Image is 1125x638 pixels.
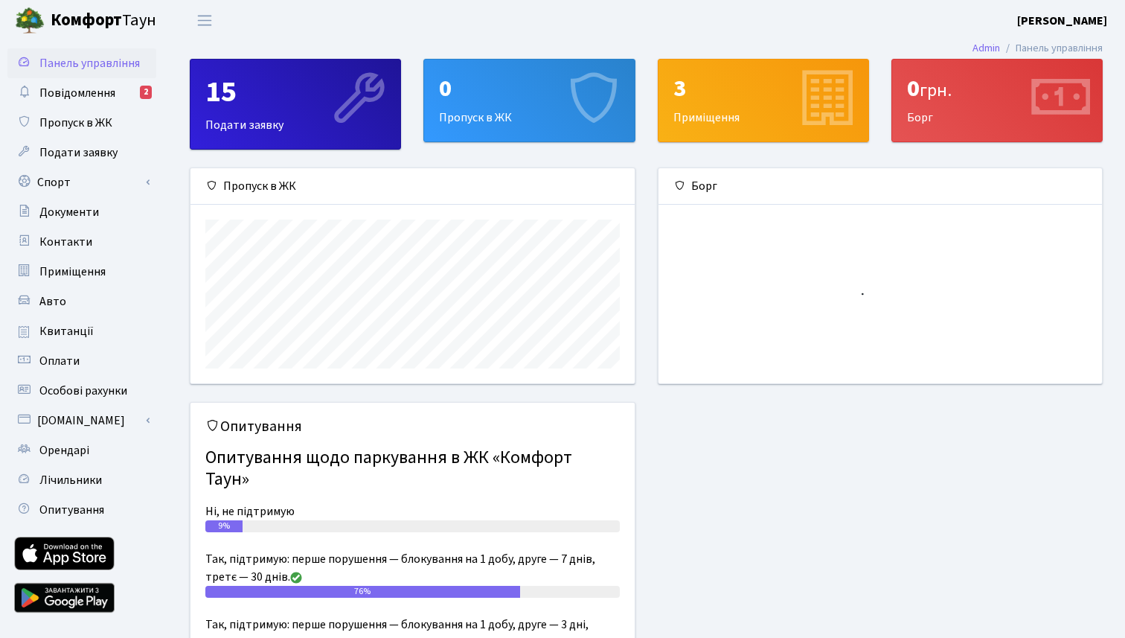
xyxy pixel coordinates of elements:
b: [PERSON_NAME] [1017,13,1107,29]
div: Ні, не підтримую [205,503,620,520]
a: Повідомлення2 [7,78,156,108]
a: Admin [972,40,1000,56]
span: Таун [51,8,156,34]
a: Пропуск в ЖК [7,108,156,138]
span: Опитування [39,502,104,518]
div: 3 [673,74,853,103]
img: logo.png [15,6,45,36]
a: Особові рахунки [7,376,156,406]
span: Авто [39,293,66,310]
div: Подати заявку [190,60,400,149]
div: Так, підтримую: перше порушення — блокування на 1 добу, друге — 7 днів, третє — 30 днів. [205,550,620,586]
a: Панель управління [7,48,156,78]
span: Квитанції [39,323,94,339]
span: Панель управління [39,55,140,71]
div: 0 [907,74,1087,103]
nav: breadcrumb [950,33,1125,64]
div: 76% [205,586,520,598]
a: Приміщення [7,257,156,287]
b: Комфорт [51,8,122,32]
span: Особові рахунки [39,383,127,399]
h5: Опитування [205,418,620,436]
span: Контакти [39,234,92,250]
a: [PERSON_NAME] [1017,12,1107,30]
h4: Опитування щодо паркування в ЖК «Комфорт Таун» [205,441,620,497]
a: Документи [7,197,156,227]
a: 15Подати заявку [190,59,401,150]
span: Оплати [39,353,80,369]
a: Квитанції [7,316,156,346]
span: Повідомлення [39,85,115,101]
span: Документи [39,204,99,220]
li: Панель управління [1000,40,1103,57]
span: Орендарі [39,442,89,459]
span: Пропуск в ЖК [39,115,112,131]
a: Орендарі [7,436,156,465]
a: Авто [7,287,156,316]
div: Пропуск в ЖК [190,168,635,205]
a: Контакти [7,227,156,257]
a: Опитування [7,495,156,525]
a: Оплати [7,346,156,376]
div: Борг [892,60,1102,141]
span: грн. [920,77,952,103]
div: 15 [205,74,385,110]
div: Борг [658,168,1103,205]
a: 3Приміщення [658,59,869,142]
span: Подати заявку [39,144,118,161]
div: 0 [439,74,619,103]
a: [DOMAIN_NAME] [7,406,156,436]
a: Спорт [7,168,156,197]
span: Приміщення [39,264,106,280]
a: Подати заявку [7,138,156,168]
div: Приміщення [658,60,868,141]
a: Лічильники [7,465,156,495]
div: 9% [205,520,243,532]
a: 0Пропуск в ЖК [423,59,635,142]
button: Переключити навігацію [186,8,223,33]
div: 2 [140,86,152,99]
div: Пропуск в ЖК [424,60,634,141]
span: Лічильники [39,472,102,488]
